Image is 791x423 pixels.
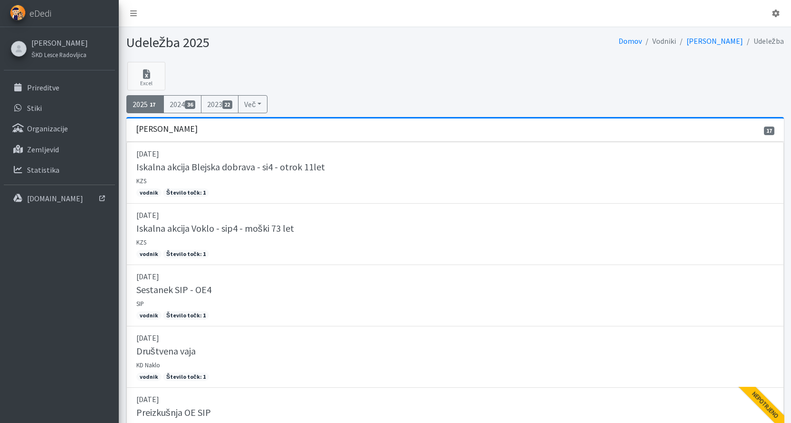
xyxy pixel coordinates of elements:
[126,204,784,265] a: [DATE] Iskalna akcija Voklo - sip4 - moški 73 let KZS vodnik Število točk: 1
[163,373,209,381] span: Število točk: 1
[222,100,233,109] span: 22
[619,36,642,46] a: Domov
[126,95,164,113] a: 202517
[163,250,209,258] span: Število točk: 1
[136,284,211,295] h5: Sestanek SIP - OE4
[126,142,784,204] a: [DATE] Iskalna akcija Blejska dobrava - si4 - otrok 11let KZS vodnik Število točk: 1
[126,326,784,388] a: [DATE] Društvena vaja KD Naklo vodnik Število točk: 1
[136,407,211,418] h5: Preizkušnja OE SIP
[238,95,267,113] button: Več
[163,311,209,320] span: Število točk: 1
[31,49,88,60] a: ŠKD Lesce Radovljica
[4,78,115,97] a: Prireditve
[148,100,158,109] span: 17
[136,177,146,185] small: KZS
[163,95,201,113] a: 202436
[27,145,59,154] p: Zemljevid
[27,83,59,92] p: Prireditve
[27,103,42,113] p: Stiki
[136,124,198,134] h3: [PERSON_NAME]
[126,265,784,326] a: [DATE] Sestanek SIP - OE4 SIP vodnik Število točk: 1
[136,148,774,159] p: [DATE]
[27,194,83,203] p: [DOMAIN_NAME]
[126,34,452,51] h1: Udeležba 2025
[4,98,115,118] a: Stiki
[136,300,144,307] small: SIP
[136,373,162,381] span: vodnik
[10,5,26,20] img: eDedi
[4,119,115,138] a: Organizacije
[27,124,68,133] p: Organizacije
[136,393,774,405] p: [DATE]
[136,345,196,357] h5: Društvena vaja
[201,95,239,113] a: 202322
[743,34,784,48] li: Udeležba
[136,361,160,369] small: KD Naklo
[163,188,209,197] span: Število točk: 1
[136,311,162,320] span: vodnik
[185,100,195,109] span: 36
[136,209,774,221] p: [DATE]
[764,127,774,135] span: 17
[27,165,59,175] p: Statistika
[686,36,743,46] a: [PERSON_NAME]
[29,6,51,20] span: eDedi
[4,160,115,179] a: Statistika
[136,250,162,258] span: vodnik
[136,238,146,246] small: KZS
[31,51,86,59] small: ŠKD Lesce Radovljica
[136,223,294,234] h5: Iskalna akcija Voklo - sip4 - moški 73 let
[642,34,676,48] li: Vodniki
[136,332,774,344] p: [DATE]
[136,271,774,282] p: [DATE]
[31,37,88,49] a: [PERSON_NAME]
[4,189,115,208] a: [DOMAIN_NAME]
[127,62,165,90] a: Excel
[136,188,162,197] span: vodnik
[4,140,115,159] a: Zemljevid
[136,161,325,173] h5: Iskalna akcija Blejska dobrava - si4 - otrok 11let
